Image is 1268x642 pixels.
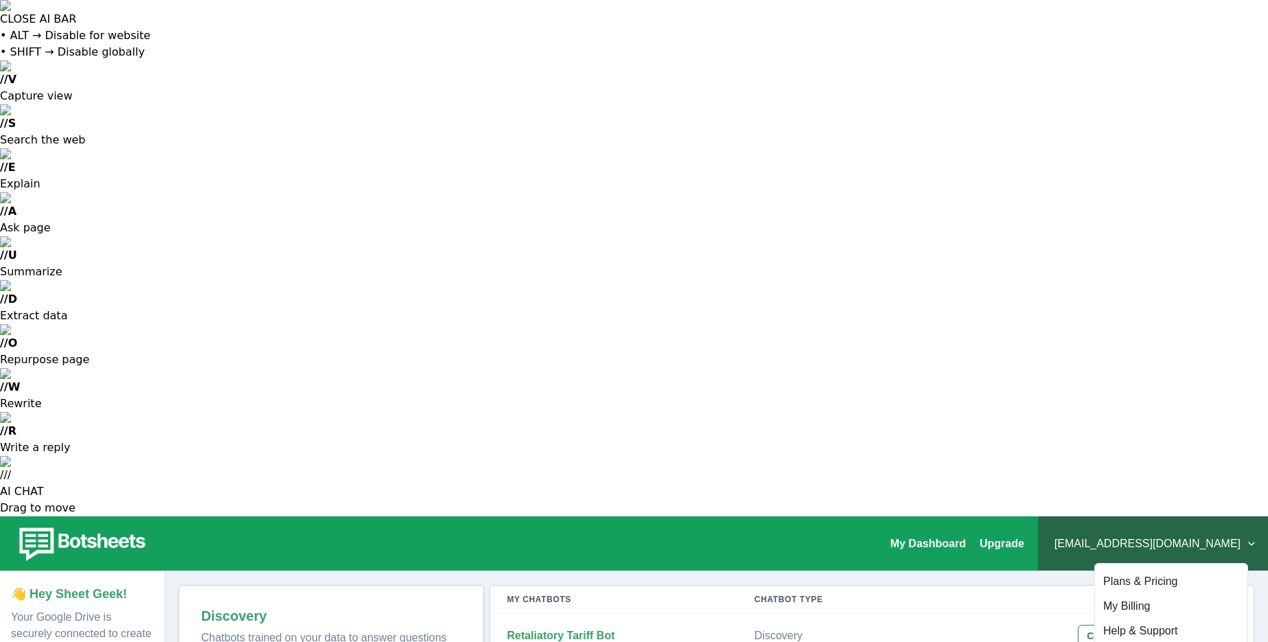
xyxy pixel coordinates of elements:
th: Actions [916,586,1254,614]
th: My Chatbots [490,586,737,614]
a: Upgrade [980,538,1024,549]
th: Chatbot Type [738,586,917,614]
button: Plans & Pricing [1095,569,1247,594]
button: My Billing [1095,594,1247,619]
h2: Discovery [201,608,461,624]
p: 👋 Hey Sheet Geek! [11,585,153,604]
a: My Dashboard [890,538,966,549]
strong: Retaliatory Tariff Bot [507,630,614,641]
button: [EMAIL_ADDRESS][DOMAIN_NAME] [1049,530,1257,558]
img: botsheets-logo.png [11,525,150,563]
